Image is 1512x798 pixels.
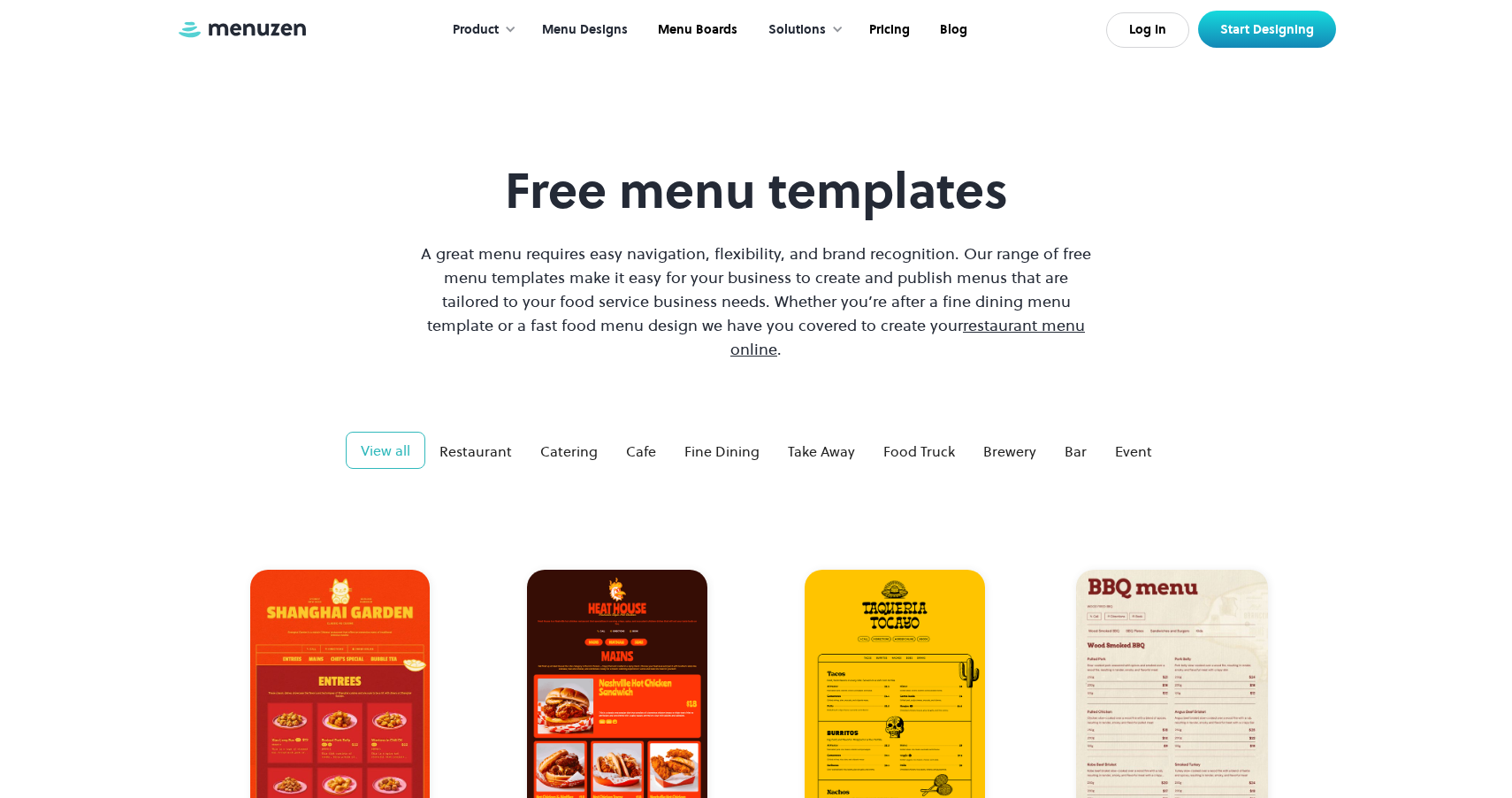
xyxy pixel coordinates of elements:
div: Solutions [751,3,852,58]
div: Food Truck [883,441,955,462]
a: Log In [1106,12,1189,48]
div: Restaurant [439,441,512,462]
div: Product [435,3,525,58]
div: Bar [1065,441,1087,462]
a: Menu Designs [525,3,641,58]
div: Take Away [788,441,855,462]
div: Brewery [983,441,1036,462]
div: Fine Dining [684,441,760,462]
a: Start Designing [1198,11,1336,48]
div: View all [361,440,410,461]
p: A great menu requires easy navigation, flexibility, and brand recognition. Our range of free menu... [416,242,1096,361]
a: Menu Boards [641,3,751,58]
div: Product [453,20,499,40]
a: Pricing [852,3,923,58]
div: Catering [540,441,598,462]
h1: Free menu templates [416,161,1096,220]
div: Event [1115,441,1152,462]
div: Cafe [626,441,656,462]
a: Blog [923,3,981,58]
div: Solutions [768,20,826,40]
